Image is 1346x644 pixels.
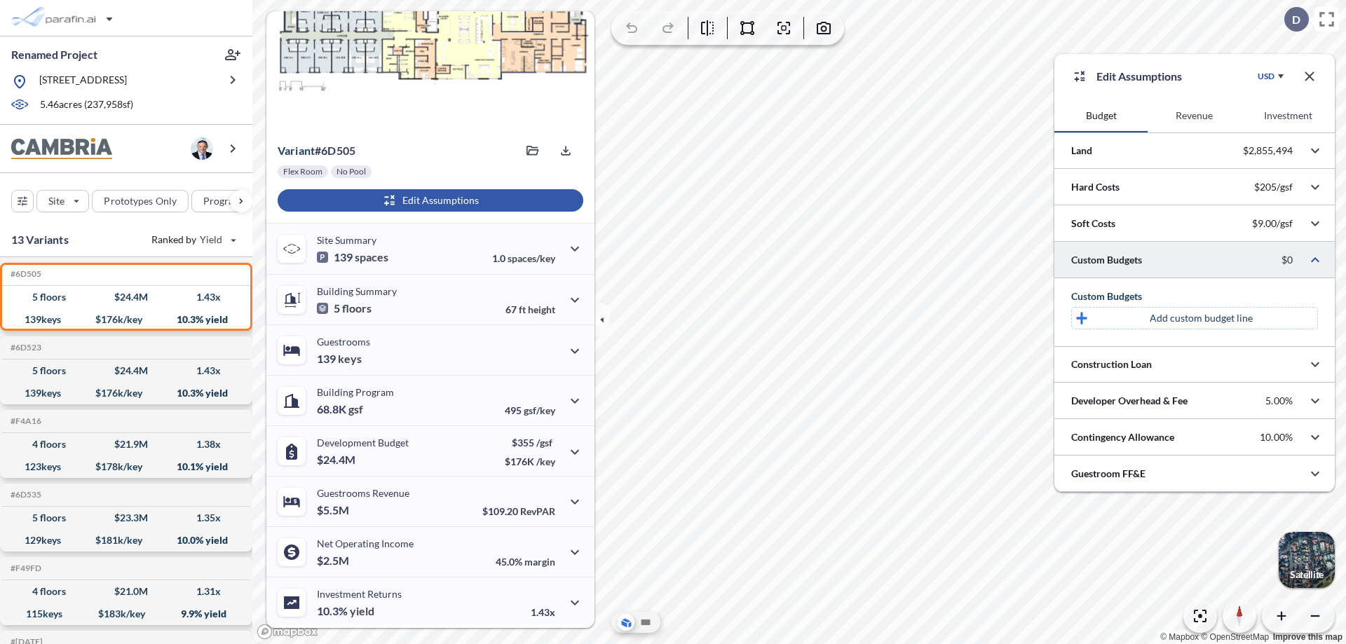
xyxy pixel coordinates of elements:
p: Guestroom FF&E [1071,467,1146,481]
p: Add custom budget line [1150,311,1253,325]
p: 68.8K [317,402,363,416]
h5: Click to copy the code [8,490,41,500]
p: 139 [317,352,362,366]
p: 1.0 [492,252,555,264]
p: 67 [505,303,555,315]
p: D [1292,13,1300,26]
p: Site Summary [317,234,376,246]
button: Program [191,190,267,212]
p: Site [48,194,64,208]
p: Construction Loan [1071,357,1152,371]
p: 1.43x [531,606,555,618]
p: Developer Overhead & Fee [1071,394,1188,408]
button: Aerial View [618,614,634,631]
p: Satellite [1290,569,1324,580]
p: Renamed Project [11,47,97,62]
span: gsf [348,402,363,416]
p: Contingency Allowance [1071,430,1174,444]
button: Ranked by Yield [140,228,245,251]
div: USD [1258,71,1274,82]
img: user logo [191,137,213,160]
p: Hard Costs [1071,180,1120,194]
p: $109.20 [482,505,555,517]
p: $176K [505,455,555,467]
span: margin [524,556,555,568]
div: Custom Budgets [1071,289,1318,303]
p: $355 [505,437,555,448]
p: [STREET_ADDRESS] [39,73,127,90]
p: Soft Costs [1071,217,1115,231]
p: Development Budget [317,437,409,448]
span: /gsf [536,437,552,448]
p: $2,855,494 [1243,144,1293,157]
span: RevPAR [520,505,555,517]
p: Edit Assumptions [1096,68,1182,85]
button: Prototypes Only [92,190,189,212]
button: Budget [1054,99,1148,132]
a: Mapbox [1160,632,1199,642]
button: Revenue [1148,99,1241,132]
h5: Click to copy the code [8,343,41,352]
img: Switcher Image [1279,532,1335,588]
p: Net Operating Income [317,537,414,549]
span: gsf/key [524,404,555,416]
button: Switcher ImageSatellite [1279,532,1335,588]
h5: Click to copy the code [8,416,41,426]
h5: Click to copy the code [8,269,41,279]
a: OpenStreetMap [1201,632,1269,642]
p: 5 [317,301,372,315]
p: Land [1071,144,1092,158]
p: $5.5M [317,503,351,517]
p: Prototypes Only [104,194,177,208]
p: 139 [317,250,388,264]
a: Improve this map [1273,632,1342,642]
p: 5.00% [1265,395,1293,407]
p: Investment Returns [317,588,402,600]
p: No Pool [336,166,366,177]
span: keys [338,352,362,366]
p: Building Summary [317,285,397,297]
a: Mapbox homepage [257,624,318,640]
button: Add custom budget line [1071,307,1318,329]
p: Guestrooms [317,336,370,348]
p: Guestrooms Revenue [317,487,409,499]
p: 10.00% [1260,431,1293,444]
p: 10.3% [317,604,374,618]
p: 45.0% [496,556,555,568]
span: spaces [355,250,388,264]
span: Yield [200,233,223,247]
span: floors [342,301,372,315]
span: spaces/key [508,252,555,264]
span: yield [350,604,374,618]
p: 495 [505,404,555,416]
p: Program [203,194,243,208]
button: Edit Assumptions [278,189,583,212]
p: $9.00/gsf [1252,217,1293,230]
p: $24.4M [317,453,358,467]
img: BrandImage [11,138,112,160]
p: # 6d505 [278,144,355,158]
span: ft [519,303,526,315]
span: Variant [278,144,315,157]
span: /key [536,455,555,467]
p: $2.5M [317,554,351,568]
p: $205/gsf [1254,181,1293,193]
button: Site Plan [637,614,654,631]
p: Building Program [317,386,394,398]
p: Flex Room [283,166,322,177]
p: 13 Variants [11,231,69,248]
h5: Click to copy the code [8,563,41,573]
span: height [528,303,555,315]
button: Investment [1242,99,1335,132]
button: Site [36,190,89,212]
p: 5.46 acres ( 237,958 sf) [40,97,133,113]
